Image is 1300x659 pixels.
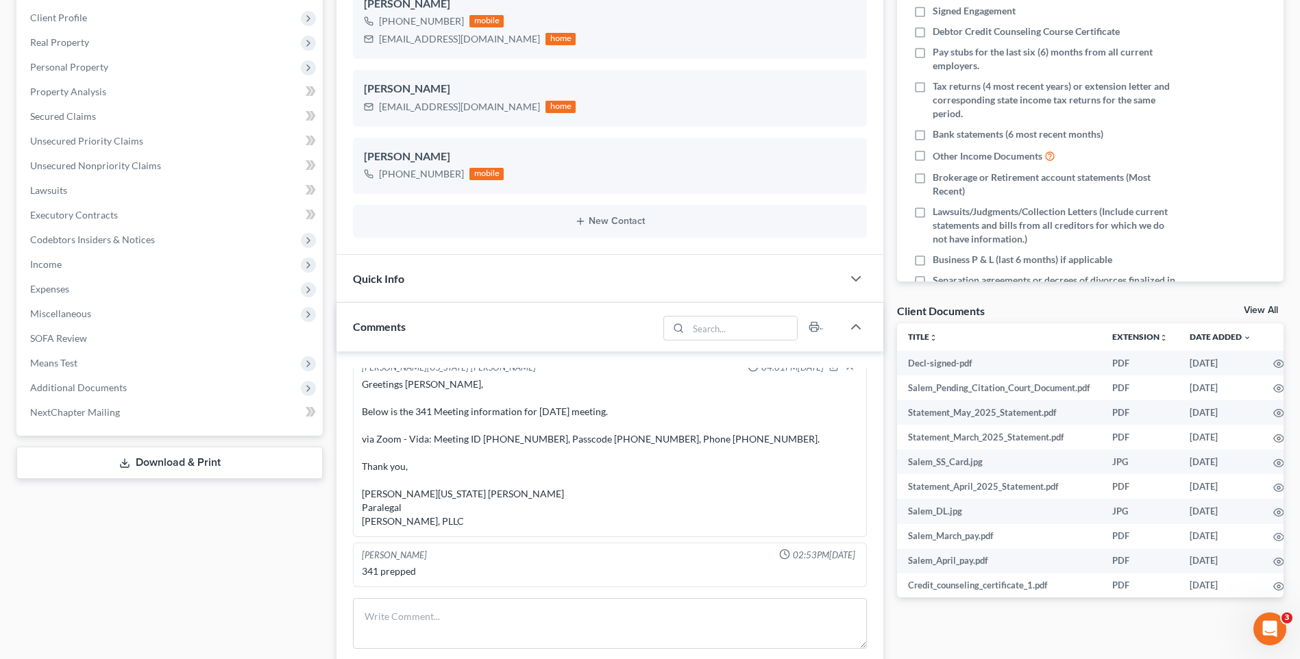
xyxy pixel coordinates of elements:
[1101,524,1179,549] td: PDF
[1179,400,1262,425] td: [DATE]
[30,184,67,196] span: Lawsuits
[1179,549,1262,573] td: [DATE]
[364,81,856,97] div: [PERSON_NAME]
[30,36,89,48] span: Real Property
[933,4,1016,18] span: Signed Engagement
[379,14,464,28] div: [PHONE_NUMBER]
[1112,332,1168,342] a: Extensionunfold_more
[793,549,855,562] span: 02:53PM[DATE]
[30,357,77,369] span: Means Test
[1179,375,1262,400] td: [DATE]
[897,573,1101,598] td: Credit_counseling_certificate_1.pdf
[19,178,323,203] a: Lawsuits
[933,45,1175,73] span: Pay stubs for the last six (6) months from all current employers.
[19,129,323,153] a: Unsecured Priority Claims
[1160,334,1168,342] i: unfold_more
[1281,612,1292,623] span: 3
[897,474,1101,499] td: Statement_April_2025_Statement.pdf
[30,308,91,319] span: Miscellaneous
[933,253,1112,266] span: Business P & L (last 6 months) if applicable
[30,234,155,245] span: Codebtors Insiders & Notices
[1179,499,1262,523] td: [DATE]
[1101,449,1179,474] td: JPG
[933,127,1103,141] span: Bank statements (6 most recent months)
[1101,499,1179,523] td: JPG
[353,272,404,285] span: Quick Info
[933,273,1175,301] span: Separation agreements or decrees of divorces finalized in the past 2 years
[545,33,576,45] div: home
[30,110,96,122] span: Secured Claims
[469,15,504,27] div: mobile
[362,377,858,528] div: Greetings [PERSON_NAME], Below is the 341 Meeting information for [DATE] meeting. via Zoom - Vida...
[897,524,1101,549] td: Salem_March_pay.pdf
[1179,573,1262,598] td: [DATE]
[908,332,937,342] a: Titleunfold_more
[30,406,120,418] span: NextChapter Mailing
[30,12,87,23] span: Client Profile
[16,447,323,479] a: Download & Print
[1101,425,1179,449] td: PDF
[19,400,323,425] a: NextChapter Mailing
[19,203,323,227] a: Executory Contracts
[897,375,1101,400] td: Salem_Pending_Citation_Court_Document.pdf
[1244,306,1278,315] a: View All
[379,100,540,114] div: [EMAIL_ADDRESS][DOMAIN_NAME]
[1179,351,1262,375] td: [DATE]
[1101,400,1179,425] td: PDF
[897,303,985,318] div: Client Documents
[1179,425,1262,449] td: [DATE]
[897,400,1101,425] td: Statement_May_2025_Statement.pdf
[761,361,824,374] span: 04:01PM[DATE]
[469,168,504,180] div: mobile
[30,209,118,221] span: Executory Contracts
[1190,332,1251,342] a: Date Added expand_more
[362,564,858,578] div: 341 prepped
[933,25,1120,38] span: Debtor Credit Counseling Course Certificate
[364,216,856,227] button: New Contact
[897,351,1101,375] td: Decl-signed-pdf
[933,171,1175,198] span: Brokerage or Retirement account statements (Most Recent)
[30,61,108,73] span: Personal Property
[379,32,540,46] div: [EMAIL_ADDRESS][DOMAIN_NAME]
[897,499,1101,523] td: Salem_DL.jpg
[1243,334,1251,342] i: expand_more
[30,332,87,344] span: SOFA Review
[933,149,1042,163] span: Other Income Documents
[19,79,323,104] a: Property Analysis
[929,334,937,342] i: unfold_more
[19,326,323,351] a: SOFA Review
[1101,573,1179,598] td: PDF
[1179,524,1262,549] td: [DATE]
[30,135,143,147] span: Unsecured Priority Claims
[545,101,576,113] div: home
[364,149,856,165] div: [PERSON_NAME]
[30,86,106,97] span: Property Analysis
[897,449,1101,474] td: Salem_SS_Card.jpg
[30,382,127,393] span: Additional Documents
[1253,612,1286,645] iframe: Intercom live chat
[1101,549,1179,573] td: PDF
[897,549,1101,573] td: Salem_April_pay.pdf
[1101,474,1179,499] td: PDF
[933,205,1175,246] span: Lawsuits/Judgments/Collection Letters (Include current statements and bills from all creditors fo...
[19,104,323,129] a: Secured Claims
[379,167,464,181] div: [PHONE_NUMBER]
[1101,375,1179,400] td: PDF
[362,549,427,562] div: [PERSON_NAME]
[19,153,323,178] a: Unsecured Nonpriority Claims
[353,320,406,333] span: Comments
[1179,474,1262,499] td: [DATE]
[30,258,62,270] span: Income
[897,425,1101,449] td: Statement_March_2025_Statement.pdf
[30,160,161,171] span: Unsecured Nonpriority Claims
[688,316,797,340] input: Search...
[1179,449,1262,474] td: [DATE]
[30,283,69,295] span: Expenses
[1101,351,1179,375] td: PDF
[933,79,1175,121] span: Tax returns (4 most recent years) or extension letter and corresponding state income tax returns ...
[362,361,536,375] div: [PERSON_NAME][US_STATE] [PERSON_NAME]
